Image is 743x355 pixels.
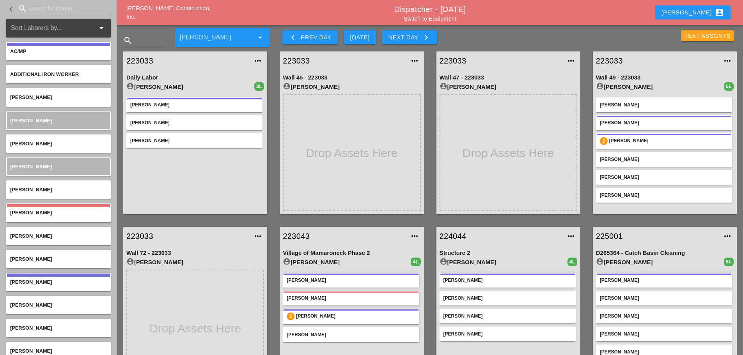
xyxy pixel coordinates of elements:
a: 223043 [283,230,405,242]
div: [PERSON_NAME] [443,313,572,320]
span: [PERSON_NAME] [10,279,52,285]
a: 225001 [596,230,718,242]
div: [PERSON_NAME] [287,331,415,338]
div: [PERSON_NAME] [283,82,420,92]
a: 223033 [126,55,248,67]
i: account_circle [126,258,134,265]
input: Search for laborer [29,2,100,15]
div: [PERSON_NAME] [596,82,724,92]
div: 4L [411,258,420,266]
div: [PERSON_NAME] [600,313,728,320]
div: [PERSON_NAME] [600,192,728,199]
div: [PERSON_NAME] [661,8,724,17]
i: account_circle [126,82,134,90]
button: Next Day [382,30,437,44]
div: [PERSON_NAME] [600,119,728,126]
div: Text Assgnts [684,32,731,41]
span: [PERSON_NAME] [10,325,52,331]
span: [PERSON_NAME] [10,141,52,147]
div: [PERSON_NAME] [296,313,415,320]
div: Wall 72 - 223033 [126,249,264,258]
i: more_horiz [723,231,732,241]
span: [PERSON_NAME] [10,256,52,262]
a: 223033 [283,55,405,67]
i: more_horiz [566,56,576,65]
span: [PERSON_NAME] [10,94,52,100]
i: arrow_drop_down [97,23,106,33]
div: Wall 45 - 223033 [283,73,420,82]
a: 224044 [440,230,562,242]
a: [PERSON_NAME] Construction, Inc. [126,5,211,20]
div: [PERSON_NAME] [600,277,728,284]
i: more_horiz [410,231,419,241]
div: D265364 - Catch Basin Cleaning [596,249,734,258]
div: [PERSON_NAME] [600,156,728,163]
span: [PERSON_NAME] [10,164,52,170]
div: [PERSON_NAME] [600,174,728,181]
button: [DATE] [344,30,376,44]
div: [PERSON_NAME] [443,330,572,337]
span: [PERSON_NAME] [10,233,52,239]
span: [PERSON_NAME] [10,118,52,124]
i: account_box [715,8,724,17]
span: Additional Iron Worker [10,71,79,77]
div: [PERSON_NAME] [126,82,254,92]
div: Village of Mamaroneck Phase 2 [283,249,420,258]
div: [PERSON_NAME] [283,258,411,267]
i: account_circle [596,258,604,265]
div: [PERSON_NAME] [600,295,728,302]
span: [PERSON_NAME] [10,348,52,354]
div: [PERSON_NAME] [287,295,415,302]
span: [PERSON_NAME] [10,302,52,308]
i: account_circle [440,258,447,265]
a: 223033 [126,230,248,242]
i: more_horiz [410,56,419,65]
i: more_horiz [566,231,576,241]
i: more_horiz [723,56,732,65]
button: Text Assgnts [681,30,734,41]
i: keyboard_arrow_left [6,5,16,14]
i: keyboard_arrow_left [288,33,298,42]
div: [PERSON_NAME] [609,137,728,145]
i: keyboard_arrow_right [422,33,431,42]
div: Daily Labor [126,73,264,82]
div: [PERSON_NAME] [130,101,259,108]
div: [PERSON_NAME] [440,82,577,92]
div: [PERSON_NAME] [130,137,259,144]
a: Dispatcher - [DATE] [394,5,466,14]
div: Wall 49 - 223033 [596,73,734,82]
a: Switch to Equipment [404,16,456,22]
div: Wall 47 - 223033 [440,73,577,82]
div: 2 [600,137,608,145]
div: Prev Day [288,33,331,42]
div: 2 [287,313,294,320]
span: [PERSON_NAME] [10,187,52,193]
div: [PERSON_NAME] [287,277,415,284]
i: account_circle [283,82,291,90]
div: 6L [724,82,734,91]
div: Structure 2 [440,249,577,258]
i: more_horiz [253,231,262,241]
span: [PERSON_NAME] [10,210,52,215]
div: 3L [254,82,264,91]
div: [PERSON_NAME] [126,258,264,267]
div: 4L [567,258,577,266]
a: 223033 [440,55,562,67]
i: account_circle [596,82,604,90]
i: search [18,4,27,13]
button: [PERSON_NAME] [655,5,731,19]
i: account_circle [283,258,291,265]
i: search [123,36,133,45]
i: arrow_drop_down [255,33,265,42]
div: [PERSON_NAME] [443,295,572,302]
div: [PERSON_NAME] [600,101,728,108]
i: account_circle [440,82,447,90]
div: [DATE] [350,33,370,42]
i: more_horiz [253,56,262,65]
span: AC/MP [10,48,26,54]
div: [PERSON_NAME] [600,330,728,337]
div: [PERSON_NAME] [596,258,724,267]
div: [PERSON_NAME] [440,258,567,267]
button: Prev Day [282,30,337,44]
